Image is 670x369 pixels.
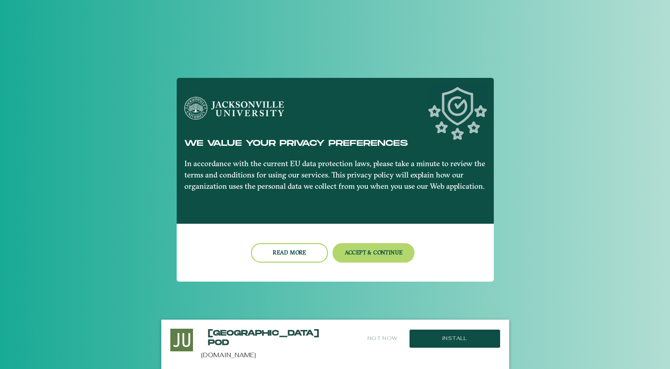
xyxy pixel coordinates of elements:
[170,329,193,351] img: Install this Application?
[251,243,328,263] button: Read more
[333,243,415,263] button: Accept & Continue
[201,351,256,359] a: [DOMAIN_NAME]
[184,139,486,149] h5: We value your privacy preferences
[208,329,303,347] h2: [GEOGRAPHIC_DATA] POD
[184,158,486,192] p: In accordance with the current EU data protection laws, please take a minute to review the terms ...
[410,330,500,348] button: Install
[366,329,399,348] button: Not Now
[184,97,284,120] img: Jacksonville University logo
